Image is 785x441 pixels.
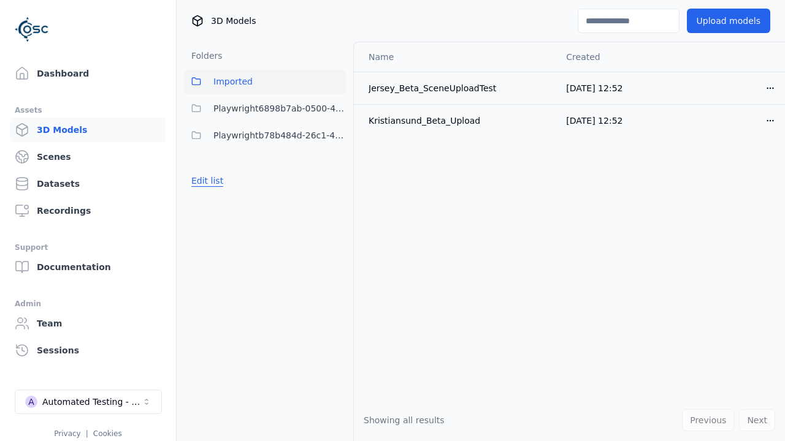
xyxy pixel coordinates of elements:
a: Cookies [93,429,122,438]
span: Imported [213,74,253,89]
a: Datasets [10,171,166,196]
a: 3D Models [10,118,166,142]
a: Team [10,311,166,336]
span: Playwrightb78b484d-26c1-4c26-a98b-8b602a6a8a57 [213,128,346,143]
div: A [25,396,37,408]
h3: Folders [184,50,223,62]
button: Select a workspace [15,390,162,414]
span: | [86,429,88,438]
div: Kristiansund_Beta_Upload [369,115,546,127]
button: Edit list [184,170,231,192]
button: Playwright6898b7ab-0500-4d4b-8b6b-651a88bd2e9e [184,96,346,121]
span: Playwright6898b7ab-0500-4d4b-8b6b-651a88bd2e9e [213,101,346,116]
div: Jersey_Beta_SceneUploadTest [369,82,546,94]
a: Recordings [10,198,166,223]
a: Scenes [10,145,166,169]
img: Logo [15,12,49,47]
th: Created [556,42,671,72]
span: [DATE] 12:52 [566,83,622,93]
a: Dashboard [10,61,166,86]
div: Automated Testing - Playwright [42,396,142,408]
div: Support [15,240,161,255]
div: Admin [15,296,161,311]
span: 3D Models [211,15,256,27]
span: Showing all results [364,415,445,425]
button: Upload models [687,9,770,33]
div: Assets [15,103,161,118]
button: Playwrightb78b484d-26c1-4c26-a98b-8b602a6a8a57 [184,123,346,148]
button: Imported [184,69,346,94]
a: Sessions [10,338,166,363]
a: Documentation [10,255,166,279]
a: Privacy [54,429,80,438]
span: [DATE] 12:52 [566,116,622,126]
th: Name [354,42,556,72]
